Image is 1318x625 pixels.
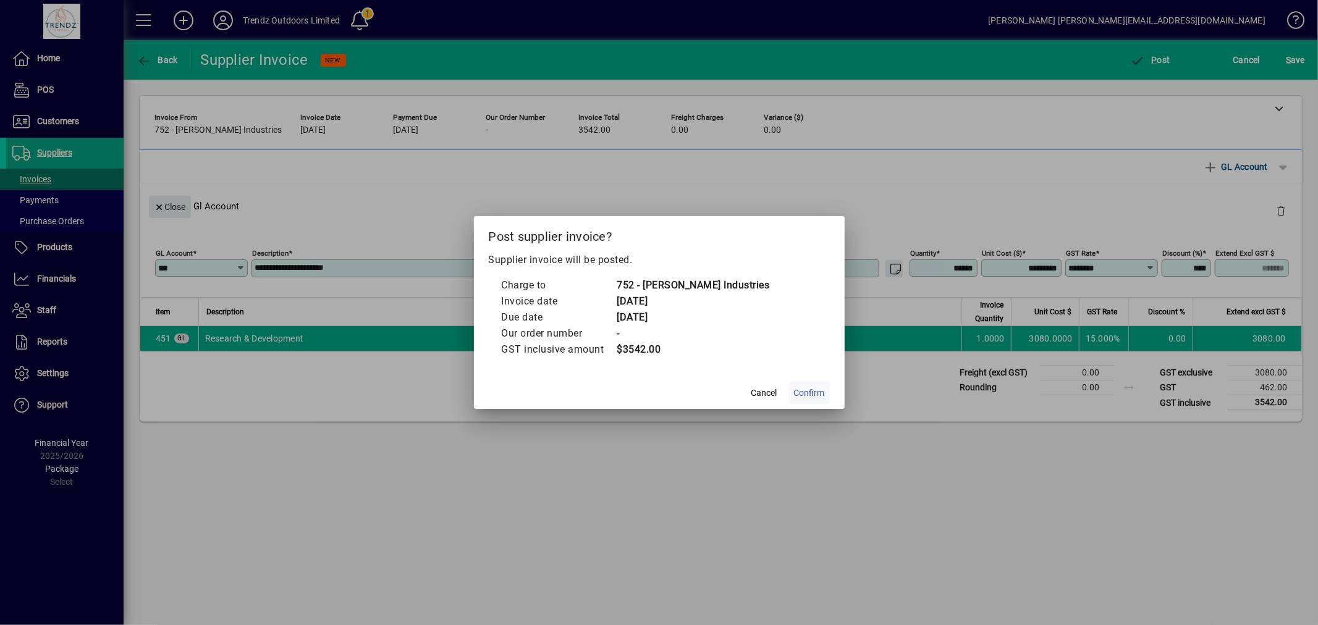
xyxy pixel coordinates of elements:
span: Confirm [794,387,825,400]
button: Confirm [789,382,830,404]
td: [DATE] [617,293,770,309]
td: GST inclusive amount [501,342,617,358]
td: Our order number [501,325,617,342]
p: Supplier invoice will be posted. [489,253,830,267]
h2: Post supplier invoice? [474,216,845,252]
td: [DATE] [617,309,770,325]
td: Due date [501,309,617,325]
button: Cancel [745,382,784,404]
td: $3542.00 [617,342,770,358]
td: Charge to [501,277,617,293]
td: - [617,325,770,342]
td: Invoice date [501,293,617,309]
span: Cancel [751,387,777,400]
td: 752 - [PERSON_NAME] Industries [617,277,770,293]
